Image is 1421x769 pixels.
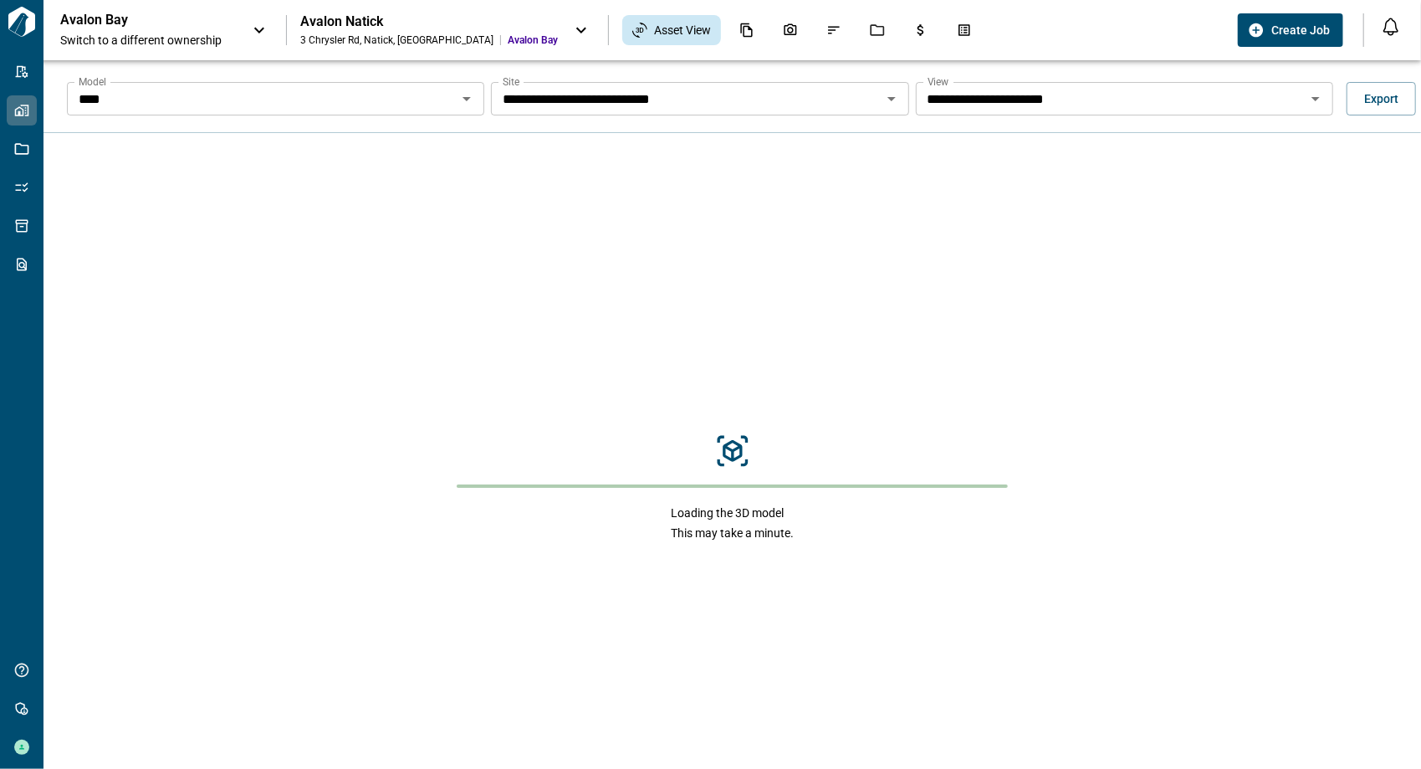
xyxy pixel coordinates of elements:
[1378,13,1404,40] button: Open notification feed
[79,74,106,89] label: Model
[622,15,721,45] div: Asset View
[1364,90,1398,107] span: Export
[60,12,211,28] p: Avalon Bay
[1271,22,1330,38] span: Create Job
[503,74,519,89] label: Site
[1347,82,1416,115] button: Export
[671,525,794,541] span: This may take a minute.
[654,22,711,38] span: Asset View
[816,16,851,44] div: Issues & Info
[300,33,493,47] div: 3 Chrysler Rd , Natick , [GEOGRAPHIC_DATA]
[508,33,558,47] span: Avalon Bay
[903,16,938,44] div: Budgets
[860,16,895,44] div: Jobs
[671,505,794,521] span: Loading the 3D model
[947,16,982,44] div: Takeoff Center
[880,87,903,110] button: Open
[1304,87,1327,110] button: Open
[455,87,478,110] button: Open
[773,16,808,44] div: Photos
[300,13,558,30] div: Avalon Natick
[1238,13,1343,47] button: Create Job
[928,74,949,89] label: View
[60,32,236,49] span: Switch to a different ownership
[729,16,764,44] div: Documents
